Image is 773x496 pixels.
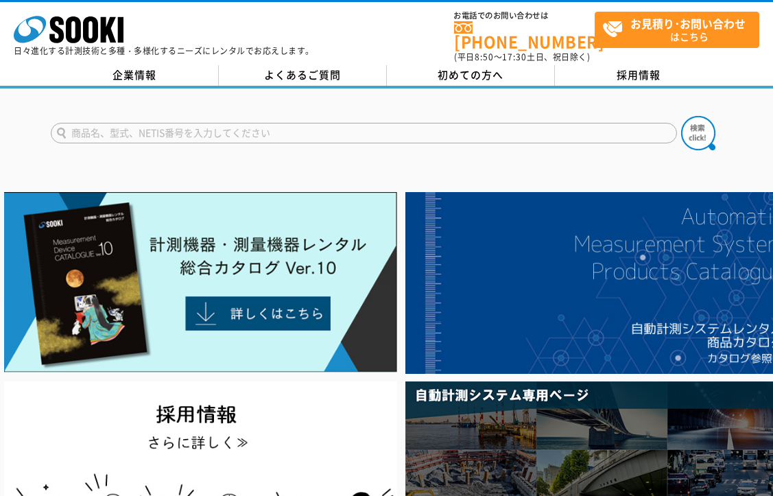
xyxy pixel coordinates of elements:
[630,15,746,32] strong: お見積り･お問い合わせ
[502,51,527,63] span: 17:30
[219,65,387,86] a: よくあるご質問
[454,12,595,20] span: お電話でのお問い合わせは
[438,67,503,82] span: 初めての方へ
[475,51,494,63] span: 8:50
[4,192,397,373] img: Catalog Ver10
[555,65,723,86] a: 採用情報
[51,65,219,86] a: 企業情報
[681,116,715,150] img: btn_search.png
[595,12,759,48] a: お見積り･お問い合わせはこちら
[14,47,314,55] p: 日々進化する計測技術と多種・多様化するニーズにレンタルでお応えします。
[454,51,590,63] span: (平日 ～ 土日、祝日除く)
[51,123,677,143] input: 商品名、型式、NETIS番号を入力してください
[387,65,555,86] a: 初めての方へ
[602,12,759,47] span: はこちら
[454,21,595,49] a: [PHONE_NUMBER]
